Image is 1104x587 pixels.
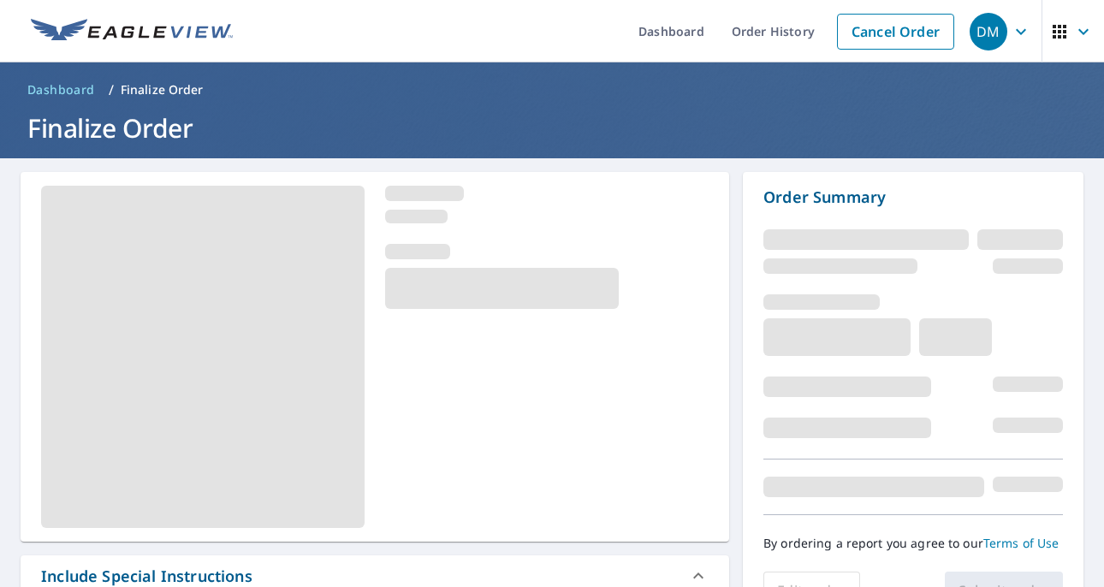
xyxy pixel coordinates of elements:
a: Cancel Order [837,14,954,50]
img: EV Logo [31,19,233,44]
p: By ordering a report you agree to our [763,536,1063,551]
nav: breadcrumb [21,76,1083,104]
div: DM [970,13,1007,50]
p: Finalize Order [121,81,204,98]
p: Order Summary [763,186,1063,209]
h1: Finalize Order [21,110,1083,145]
span: Dashboard [27,81,95,98]
a: Dashboard [21,76,102,104]
li: / [109,80,114,100]
a: Terms of Use [983,535,1059,551]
